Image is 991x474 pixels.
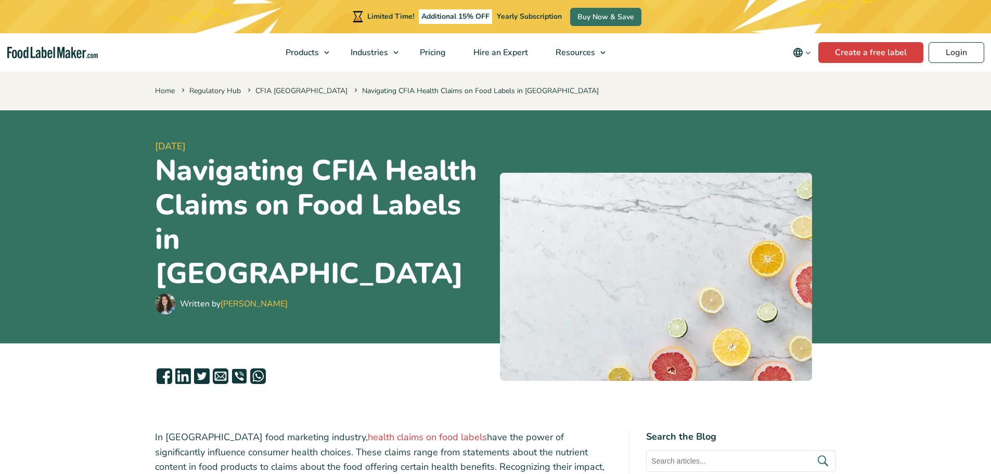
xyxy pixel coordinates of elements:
a: Resources [542,33,611,72]
span: Additional 15% OFF [419,9,492,24]
span: Products [282,47,320,58]
a: Regulatory Hub [189,86,241,96]
span: Navigating CFIA Health Claims on Food Labels in [GEOGRAPHIC_DATA] [352,86,599,96]
span: [DATE] [155,139,492,153]
span: Yearly Subscription [497,11,562,21]
span: Hire an Expert [470,47,529,58]
a: Home [155,86,175,96]
a: health claims on food labels [368,431,487,443]
a: CFIA [GEOGRAPHIC_DATA] [255,86,348,96]
a: Pricing [406,33,457,72]
h1: Navigating CFIA Health Claims on Food Labels in [GEOGRAPHIC_DATA] [155,153,492,291]
a: Login [929,42,984,63]
img: Maria Abi Hanna - Food Label Maker [155,293,176,314]
span: Limited Time! [367,11,414,21]
a: Create a free label [818,42,923,63]
span: Resources [552,47,596,58]
span: Industries [348,47,389,58]
a: [PERSON_NAME] [221,298,288,310]
span: Pricing [417,47,447,58]
a: Buy Now & Save [570,8,641,26]
button: Change language [786,42,818,63]
a: Products [272,33,334,72]
input: Search articles... [646,450,836,472]
a: Industries [337,33,404,72]
h4: Search the Blog [646,430,836,444]
a: Hire an Expert [460,33,539,72]
a: Food Label Maker homepage [7,47,98,59]
div: Written by [180,298,288,310]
